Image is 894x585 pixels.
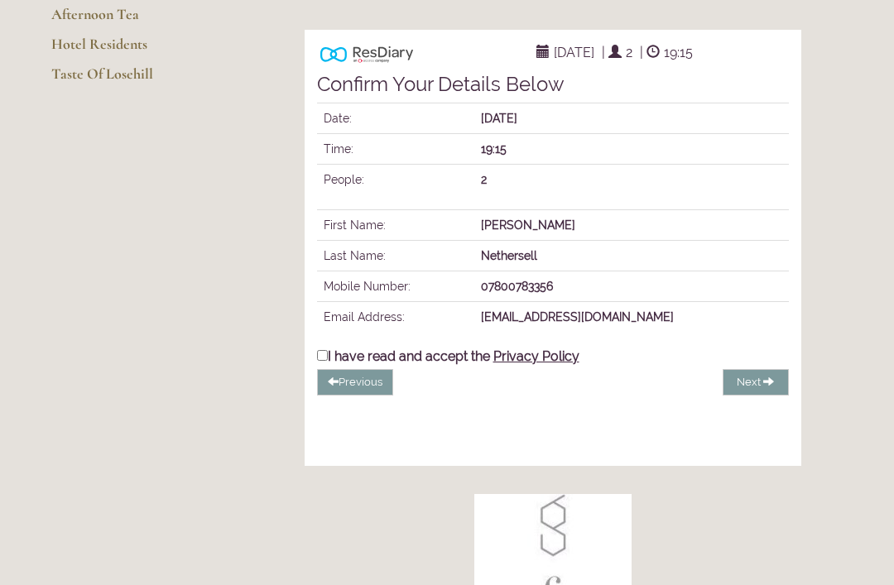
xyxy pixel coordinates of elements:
td: First Name: [317,209,474,240]
button: Next [723,369,789,396]
b: Nethersell [481,249,537,262]
span: 19:15 [660,41,697,65]
td: Last Name: [317,240,474,271]
b: 07800783356 [481,280,553,293]
input: I have read and accept the Privacy Policy [317,350,328,361]
span: | [640,45,643,60]
td: Email Address: [317,301,474,332]
strong: [DATE] [481,112,517,125]
span: Privacy Policy [493,348,579,364]
span: 2 [622,41,637,65]
td: Mobile Number: [317,271,474,301]
span: Next [737,376,761,388]
span: | [602,45,605,60]
td: People: [317,164,474,194]
a: Taste Of Losehill [51,65,209,94]
a: Hotel Residents [51,35,209,65]
a: Afternoon Tea [51,5,209,35]
strong: 19:15 [481,142,507,156]
button: Previous [317,369,393,396]
td: Time: [317,133,474,164]
b: [PERSON_NAME] [481,218,575,232]
td: Date: [317,103,474,133]
img: Powered by ResDiary [320,42,413,66]
b: [EMAIL_ADDRESS][DOMAIN_NAME] [481,310,674,324]
span: [DATE] [550,41,598,65]
h4: Confirm Your Details Below [317,74,789,95]
strong: 2 [481,173,487,186]
label: I have read and accept the [317,347,579,364]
